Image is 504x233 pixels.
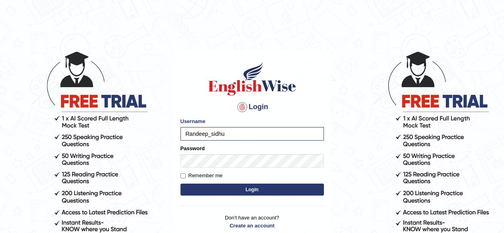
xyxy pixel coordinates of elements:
[180,145,205,152] label: Password
[180,172,223,180] label: Remember me
[180,184,324,196] button: Login
[180,101,324,114] h4: Login
[180,117,206,125] label: Username
[207,61,298,97] img: Logo of English Wise sign in for intelligent practice with AI
[180,222,324,229] a: Create an account
[180,173,186,178] input: Remember me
